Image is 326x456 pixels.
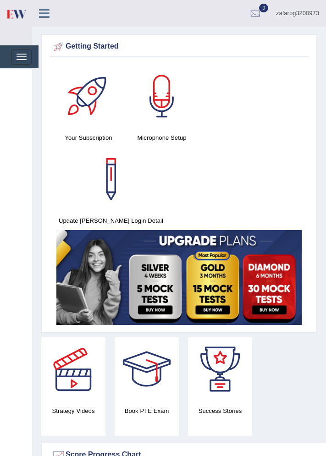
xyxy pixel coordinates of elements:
[56,216,166,225] h4: Update [PERSON_NAME] Login Detail
[56,133,121,143] h4: Your Subscription
[52,40,306,54] div: Getting Started
[188,406,252,416] h4: Success Stories
[56,230,302,325] img: small5.jpg
[259,4,268,12] span: 0
[115,406,179,416] h4: Book PTE Exam
[130,133,194,143] h4: Microphone Setup
[41,406,105,416] h4: Strategy Videos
